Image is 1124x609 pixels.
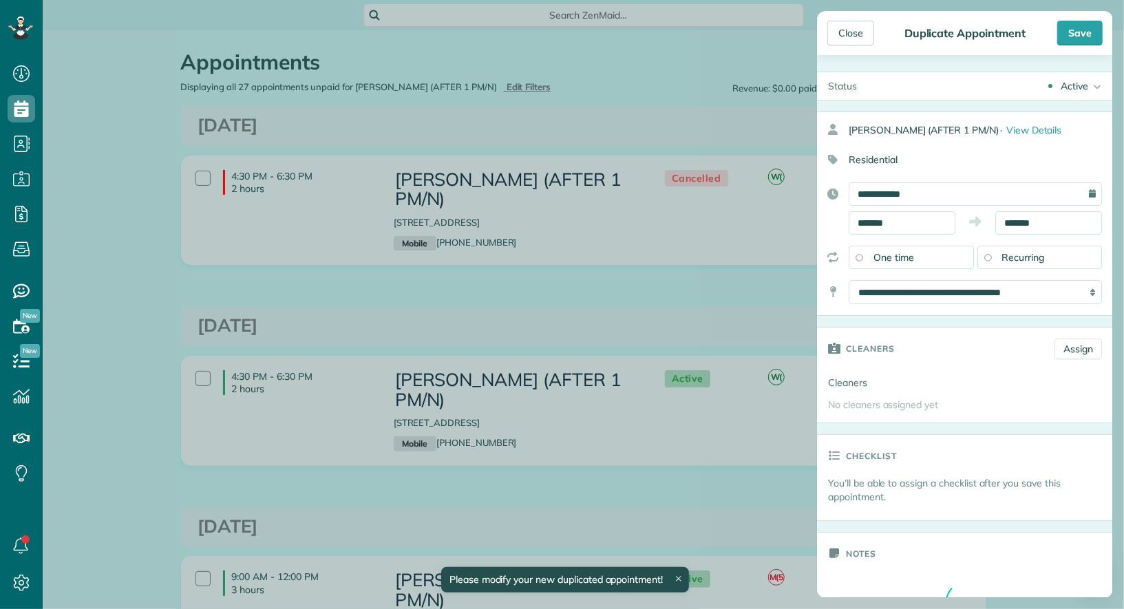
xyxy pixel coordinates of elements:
input: Recurring [984,254,991,261]
div: Close [827,21,874,45]
span: · [1000,124,1002,136]
span: New [20,344,40,358]
div: Duplicate Appointment [900,26,1030,40]
input: One time [856,254,862,261]
span: One time [873,251,914,264]
span: New [20,309,40,323]
div: Status [817,72,868,100]
h3: Cleaners [846,328,895,369]
span: Recurring [1002,251,1045,264]
div: Save [1057,21,1103,45]
div: Residential [817,148,1102,171]
div: Please modify your new duplicated appointment! [441,567,689,592]
h3: Checklist [846,435,897,476]
div: [PERSON_NAME] (AFTER 1 PM/N) [849,118,1113,142]
div: Cleaners [817,370,913,395]
a: Assign [1054,339,1102,359]
span: View Details [1006,124,1062,136]
div: Active [1061,79,1088,93]
h3: Notes [846,533,876,574]
span: No cleaners assigned yet [828,398,938,411]
p: You’ll be able to assign a checklist after you save this appointment. [828,476,1113,504]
